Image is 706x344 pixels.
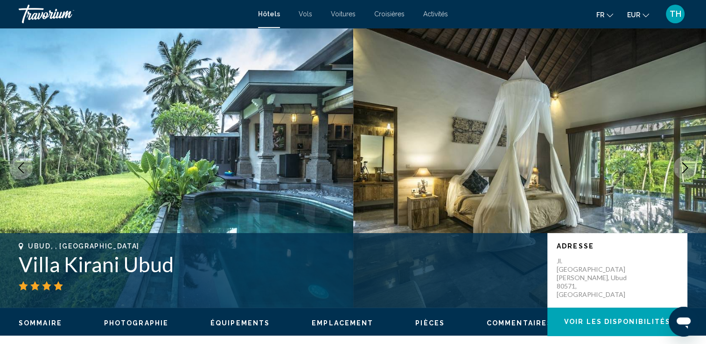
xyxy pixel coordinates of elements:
[415,319,445,327] span: Pièces
[423,10,448,18] a: Activités
[670,9,681,19] span: TH
[210,319,270,327] button: Équipements
[104,319,168,327] span: Photographie
[487,319,552,327] span: Commentaires
[547,308,687,336] button: Voir les disponibilités
[210,319,270,327] span: Équipements
[9,156,33,179] button: Previous image
[28,242,140,250] span: Ubud, , [GEOGRAPHIC_DATA]
[331,10,356,18] a: Voitures
[374,10,405,18] a: Croisières
[415,319,445,327] button: Pièces
[627,11,640,19] span: EUR
[596,8,613,21] button: Change language
[104,319,168,327] button: Photographie
[299,10,312,18] a: Vols
[669,307,699,337] iframe: Bouton de lancement de la fenêtre de messagerie
[258,10,280,18] a: Hôtels
[487,319,552,327] button: Commentaires
[557,257,631,299] p: Jl. [GEOGRAPHIC_DATA][PERSON_NAME], Ubud 80571, [GEOGRAPHIC_DATA]
[564,318,671,326] span: Voir les disponibilités
[627,8,649,21] button: Change currency
[596,11,604,19] span: fr
[19,319,62,327] button: Sommaire
[19,252,538,276] h1: Villa Kirani Ubud
[312,319,373,327] span: Emplacement
[19,5,249,23] a: Travorium
[663,4,687,24] button: User Menu
[19,319,62,327] span: Sommaire
[557,242,678,250] p: Adresse
[673,156,697,179] button: Next image
[312,319,373,327] button: Emplacement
